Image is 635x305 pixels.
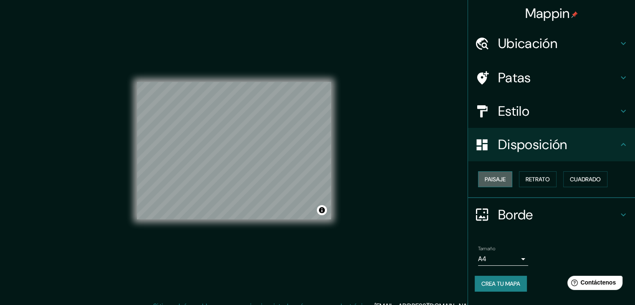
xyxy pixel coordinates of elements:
font: Estilo [498,102,529,120]
font: Retrato [526,175,550,183]
button: Cuadrado [563,171,607,187]
font: Mappin [525,5,570,22]
font: Patas [498,69,531,86]
font: Disposición [498,136,567,153]
button: Paisaje [478,171,512,187]
div: Ubicación [468,27,635,60]
font: Tamaño [478,245,495,252]
canvas: Mapa [137,82,331,219]
div: A4 [478,252,528,266]
div: Estilo [468,94,635,128]
font: A4 [478,254,486,263]
font: Paisaje [485,175,506,183]
button: Retrato [519,171,557,187]
div: Patas [468,61,635,94]
font: Cuadrado [570,175,601,183]
button: Crea tu mapa [475,276,527,292]
img: pin-icon.png [571,11,578,18]
div: Disposición [468,128,635,161]
button: Activar o desactivar atribución [317,205,327,215]
iframe: Lanzador de widgets de ayuda [561,272,626,296]
font: Ubicación [498,35,557,52]
div: Borde [468,198,635,231]
font: Borde [498,206,533,224]
font: Crea tu mapa [481,280,520,287]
